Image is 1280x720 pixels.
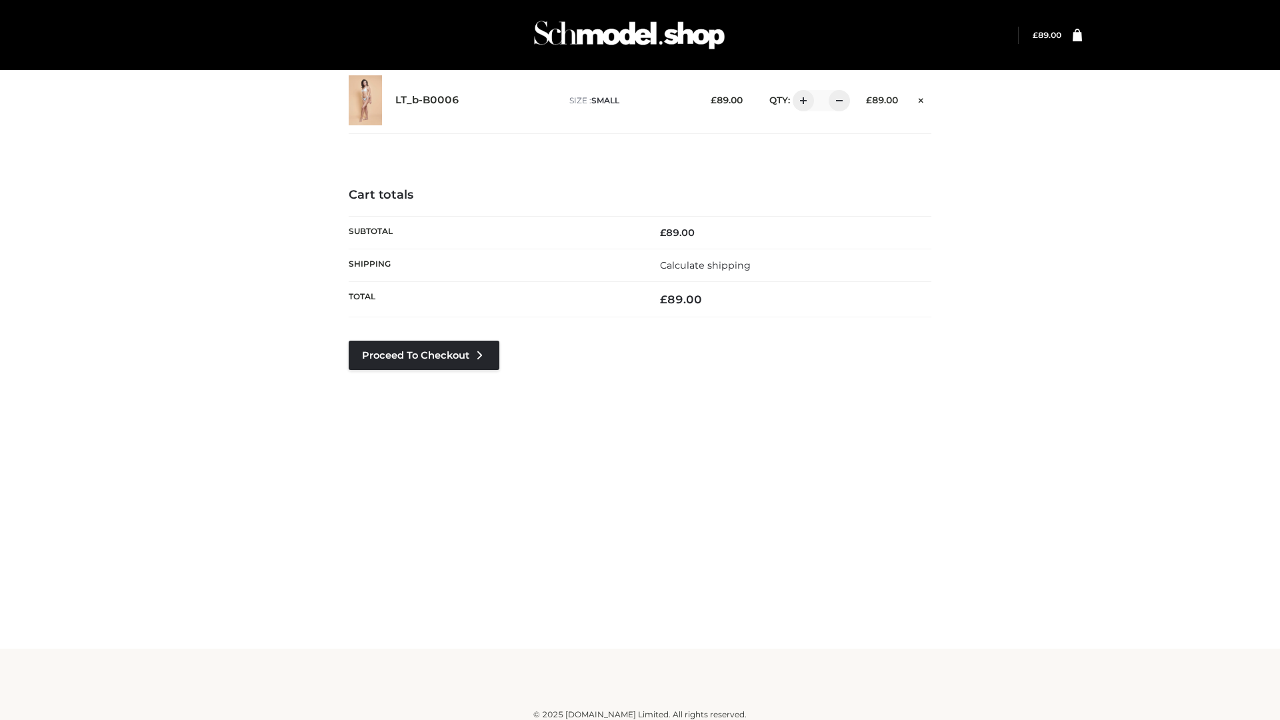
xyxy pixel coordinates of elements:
a: Remove this item [911,90,931,107]
bdi: 89.00 [660,293,702,306]
bdi: 89.00 [660,227,695,239]
bdi: 89.00 [1033,30,1061,40]
span: £ [866,95,872,105]
span: SMALL [591,95,619,105]
a: Proceed to Checkout [349,341,499,370]
a: LT_b-B0006 [395,94,459,107]
th: Subtotal [349,216,640,249]
span: £ [711,95,717,105]
div: QTY: [756,90,845,111]
h4: Cart totals [349,188,931,203]
th: Total [349,282,640,317]
a: Calculate shipping [660,259,751,271]
span: £ [660,293,667,306]
bdi: 89.00 [866,95,898,105]
span: £ [660,227,666,239]
p: size : [569,95,690,107]
span: £ [1033,30,1038,40]
bdi: 89.00 [711,95,743,105]
th: Shipping [349,249,640,281]
a: £89.00 [1033,30,1061,40]
img: Schmodel Admin 964 [529,9,729,61]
